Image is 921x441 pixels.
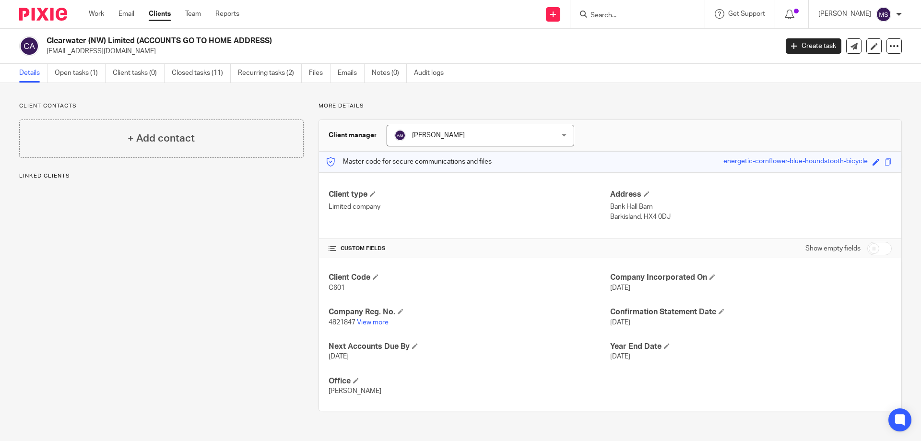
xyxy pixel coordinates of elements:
a: Clients [149,9,171,19]
a: Email [118,9,134,19]
a: Emails [338,64,365,83]
a: Files [309,64,331,83]
img: svg%3E [19,36,39,56]
h4: Company Incorporated On [610,273,892,283]
h2: Clearwater (NW) Limited (ACCOUNTS GO TO HOME ADDRESS) [47,36,626,46]
h4: + Add contact [128,131,195,146]
p: [PERSON_NAME] [818,9,871,19]
p: More details [319,102,902,110]
h4: Client type [329,190,610,200]
p: [EMAIL_ADDRESS][DOMAIN_NAME] [47,47,771,56]
a: Closed tasks (11) [172,64,231,83]
h4: Client Code [329,273,610,283]
img: svg%3E [876,7,891,22]
p: Barkisland, HX4 0DJ [610,212,892,222]
a: Team [185,9,201,19]
span: Get Support [728,11,765,17]
p: Master code for secure communications and files [326,157,492,167]
h4: Confirmation Statement Date [610,307,892,317]
input: Search [590,12,676,20]
p: Linked clients [19,172,304,180]
span: [DATE] [610,319,630,326]
h3: Client manager [329,131,377,140]
img: Pixie [19,8,67,21]
a: Audit logs [414,64,451,83]
span: [DATE] [610,285,630,291]
h4: Next Accounts Due By [329,342,610,352]
span: [PERSON_NAME] [412,132,465,139]
span: [DATE] [329,353,349,360]
a: Recurring tasks (2) [238,64,302,83]
img: svg%3E [394,130,406,141]
span: [DATE] [610,353,630,360]
h4: Company Reg. No. [329,307,610,317]
a: Details [19,64,47,83]
span: C601 [329,285,345,291]
p: Client contacts [19,102,304,110]
h4: Year End Date [610,342,892,352]
a: Reports [215,9,239,19]
a: Create task [786,38,841,54]
label: Show empty fields [805,244,861,253]
span: [PERSON_NAME] [329,388,381,394]
span: 4821847 [329,319,355,326]
a: Notes (0) [372,64,407,83]
p: Limited company [329,202,610,212]
h4: Address [610,190,892,200]
div: energetic-cornflower-blue-houndstooth-bicycle [723,156,868,167]
h4: CUSTOM FIELDS [329,245,610,252]
h4: Office [329,376,610,386]
a: Open tasks (1) [55,64,106,83]
a: Client tasks (0) [113,64,165,83]
a: Work [89,9,104,19]
a: View more [357,319,389,326]
p: Bank Hall Barn [610,202,892,212]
